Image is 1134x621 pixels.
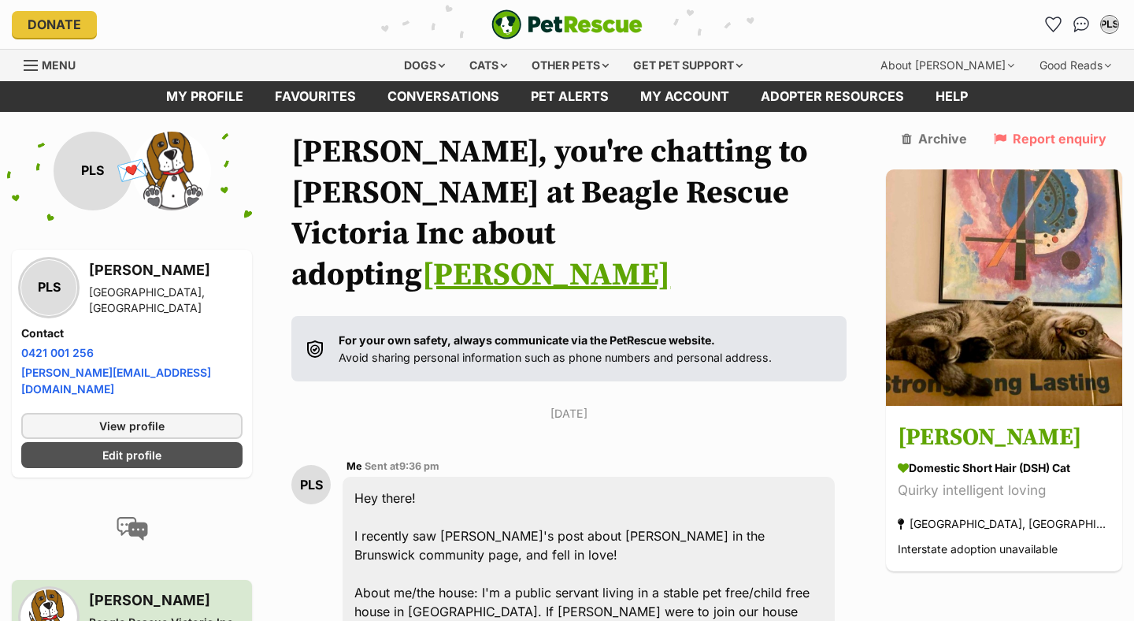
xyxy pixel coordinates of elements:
a: View profile [21,413,243,439]
a: Archive [902,132,967,146]
span: Sent at [365,460,439,472]
a: Pet alerts [515,81,624,112]
div: About [PERSON_NAME] [869,50,1025,81]
div: [GEOGRAPHIC_DATA], [GEOGRAPHIC_DATA] [898,513,1110,534]
div: PLS [54,132,132,210]
img: Beagle Rescue Victoria Inc profile pic [132,132,211,210]
a: Donate [12,11,97,38]
a: [PERSON_NAME] [422,255,670,295]
a: Report enquiry [994,132,1106,146]
h3: [PERSON_NAME] [89,589,243,612]
span: 9:36 pm [399,460,439,472]
h3: [PERSON_NAME] [89,259,243,281]
div: PLS [291,465,331,504]
a: 0421 001 256 [21,346,94,359]
a: [PERSON_NAME][EMAIL_ADDRESS][DOMAIN_NAME] [21,366,211,396]
span: Me [346,460,362,472]
a: Menu [24,50,87,78]
h3: [PERSON_NAME] [898,420,1110,456]
div: Quirky intelligent loving [898,480,1110,501]
div: PLS [1102,17,1117,32]
a: My account [624,81,745,112]
a: Adopter resources [745,81,920,112]
ul: Account quick links [1040,12,1122,37]
div: Get pet support [622,50,754,81]
a: My profile [150,81,259,112]
span: 💌 [114,154,150,188]
span: View profile [99,418,165,434]
a: Conversations [1069,12,1094,37]
p: Avoid sharing personal information such as phone numbers and personal address. [339,332,772,366]
h4: Contact [21,325,243,341]
a: Favourites [1040,12,1065,37]
strong: For your own safety, always communicate via the PetRescue website. [339,333,715,347]
a: Edit profile [21,442,243,468]
h1: [PERSON_NAME], you're chatting to [PERSON_NAME] at Beagle Rescue Victoria Inc about adopting [291,132,847,296]
div: Domestic Short Hair (DSH) Cat [898,459,1110,476]
span: Menu [42,58,76,72]
img: conversation-icon-4a6f8262b818ee0b60e3300018af0b2d0b884aa5de6e9bcb8d3d4eeb1a70a7c4.svg [117,517,148,541]
div: Cats [458,50,518,81]
div: PLS [21,260,76,315]
a: PetRescue [491,9,643,39]
a: Favourites [259,81,372,112]
a: Help [920,81,984,112]
div: [GEOGRAPHIC_DATA], [GEOGRAPHIC_DATA] [89,284,243,316]
button: My account [1097,12,1122,37]
div: Dogs [393,50,456,81]
div: Good Reads [1028,50,1122,81]
div: Other pets [521,50,620,81]
img: Boris [886,169,1122,406]
span: Interstate adoption unavailable [898,542,1058,556]
p: [DATE] [291,405,847,422]
img: chat-41dd97257d64d25036548639549fe6c8038ab92f7586957e7f3b1b290dea8141.svg [1073,17,1090,32]
span: Edit profile [102,447,161,463]
img: logo-e224e6f780fb5917bec1dbf3a21bbac754714ae5b6737aabdf751b685950b380.svg [491,9,643,39]
a: [PERSON_NAME] Domestic Short Hair (DSH) Cat Quirky intelligent loving [GEOGRAPHIC_DATA], [GEOGRAP... [886,408,1122,571]
a: conversations [372,81,515,112]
